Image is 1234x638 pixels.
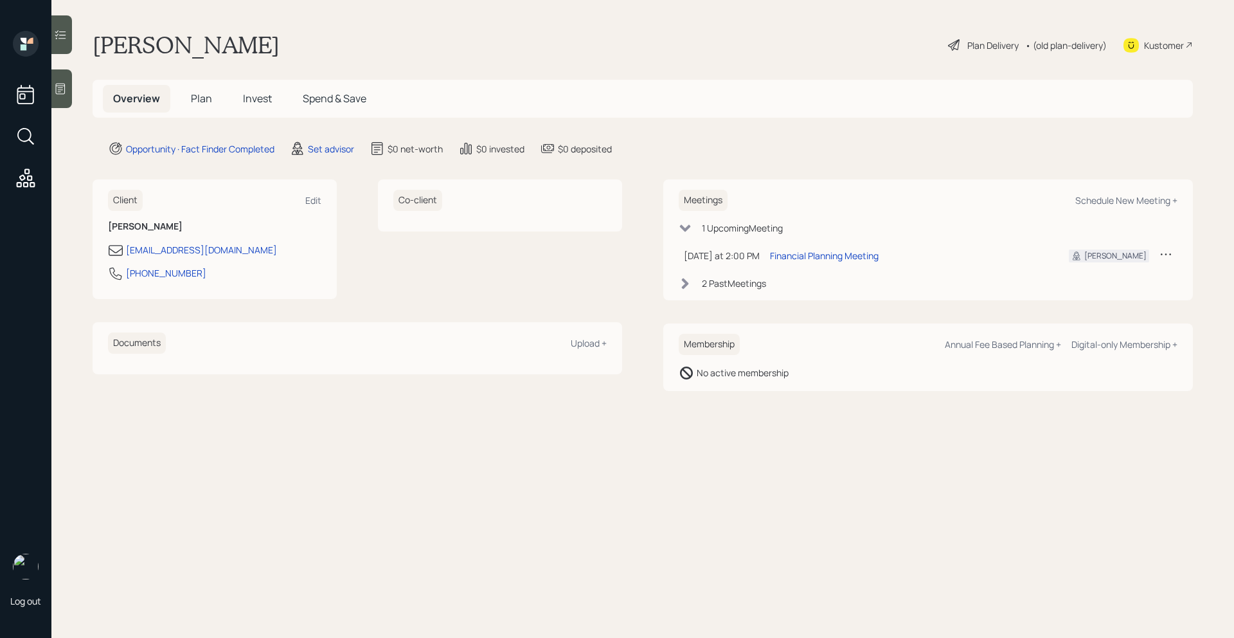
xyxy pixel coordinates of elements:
[1075,194,1177,206] div: Schedule New Meeting +
[126,142,274,156] div: Opportunity · Fact Finder Completed
[93,31,280,59] h1: [PERSON_NAME]
[191,91,212,105] span: Plan
[770,249,879,262] div: Financial Planning Meeting
[13,554,39,579] img: michael-russo-headshot.png
[1144,39,1184,52] div: Kustomer
[388,142,443,156] div: $0 net-worth
[1084,250,1147,262] div: [PERSON_NAME]
[476,142,524,156] div: $0 invested
[308,142,354,156] div: Set advisor
[10,595,41,607] div: Log out
[113,91,160,105] span: Overview
[684,249,760,262] div: [DATE] at 2:00 PM
[702,277,766,290] div: 2 Past Meeting s
[108,333,166,354] h6: Documents
[393,190,442,211] h6: Co-client
[1025,39,1107,52] div: • (old plan-delivery)
[126,266,206,280] div: [PHONE_NUMBER]
[243,91,272,105] span: Invest
[303,91,366,105] span: Spend & Save
[967,39,1019,52] div: Plan Delivery
[108,221,321,232] h6: [PERSON_NAME]
[697,366,789,379] div: No active membership
[679,334,740,355] h6: Membership
[945,338,1061,351] div: Annual Fee Based Planning +
[1071,338,1177,351] div: Digital-only Membership +
[126,243,277,257] div: [EMAIL_ADDRESS][DOMAIN_NAME]
[558,142,612,156] div: $0 deposited
[702,221,783,235] div: 1 Upcoming Meeting
[571,337,607,349] div: Upload +
[305,194,321,206] div: Edit
[679,190,728,211] h6: Meetings
[108,190,143,211] h6: Client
